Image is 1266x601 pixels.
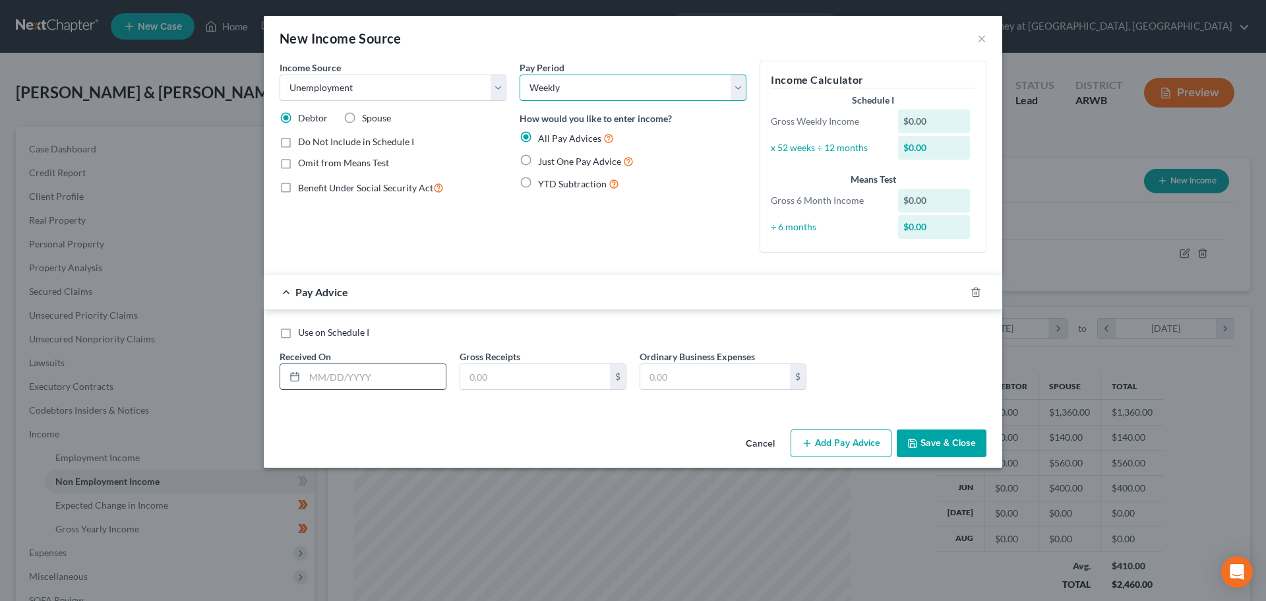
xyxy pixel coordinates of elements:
[771,173,975,186] div: Means Test
[280,29,402,47] div: New Income Source
[790,364,806,389] div: $
[298,112,328,123] span: Debtor
[771,94,975,107] div: Schedule I
[764,115,891,128] div: Gross Weekly Income
[298,327,369,338] span: Use on Schedule I
[280,351,331,362] span: Received On
[362,112,391,123] span: Spouse
[764,194,891,207] div: Gross 6 Month Income
[764,220,891,234] div: ÷ 6 months
[898,136,971,160] div: $0.00
[771,72,975,88] h5: Income Calculator
[898,215,971,239] div: $0.00
[460,350,520,364] label: Gross Receipts
[764,141,891,154] div: x 52 weeks ÷ 12 months
[897,429,986,457] button: Save & Close
[520,111,672,125] label: How would you like to enter income?
[520,61,564,75] label: Pay Period
[295,286,348,298] span: Pay Advice
[298,157,389,168] span: Omit from Means Test
[640,364,790,389] input: 0.00
[977,30,986,46] button: ×
[298,136,414,147] span: Do Not Include in Schedule I
[298,182,433,193] span: Benefit Under Social Security Act
[280,62,341,73] span: Income Source
[640,350,755,364] label: Ordinary Business Expenses
[735,431,785,457] button: Cancel
[538,156,621,167] span: Just One Pay Advice
[1221,556,1253,588] div: Open Intercom Messenger
[538,178,607,189] span: YTD Subtraction
[898,110,971,133] div: $0.00
[460,364,610,389] input: 0.00
[898,189,971,212] div: $0.00
[610,364,626,389] div: $
[305,364,446,389] input: MM/DD/YYYY
[791,429,891,457] button: Add Pay Advice
[538,133,601,144] span: All Pay Advices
